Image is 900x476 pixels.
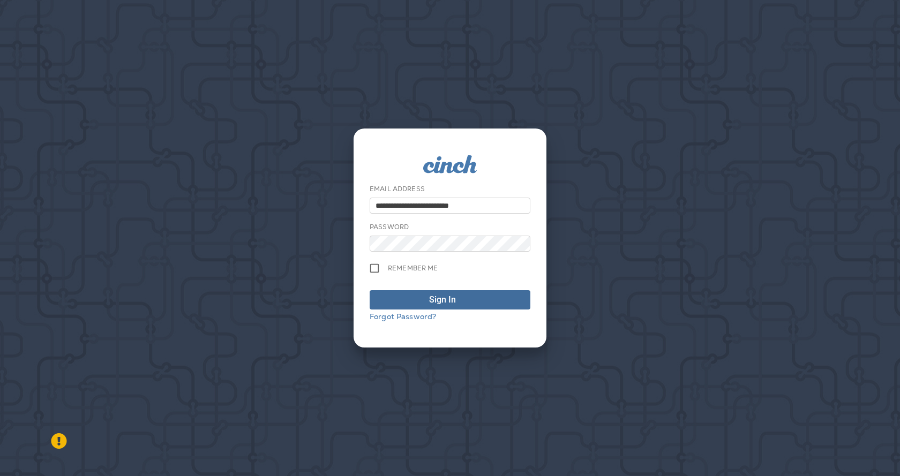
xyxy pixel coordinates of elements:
[388,264,438,273] span: Remember me
[429,293,456,306] div: Sign In
[370,290,530,309] button: Sign In
[370,312,436,321] a: Forgot Password?
[370,185,425,193] label: Email Address
[370,223,409,231] label: Password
